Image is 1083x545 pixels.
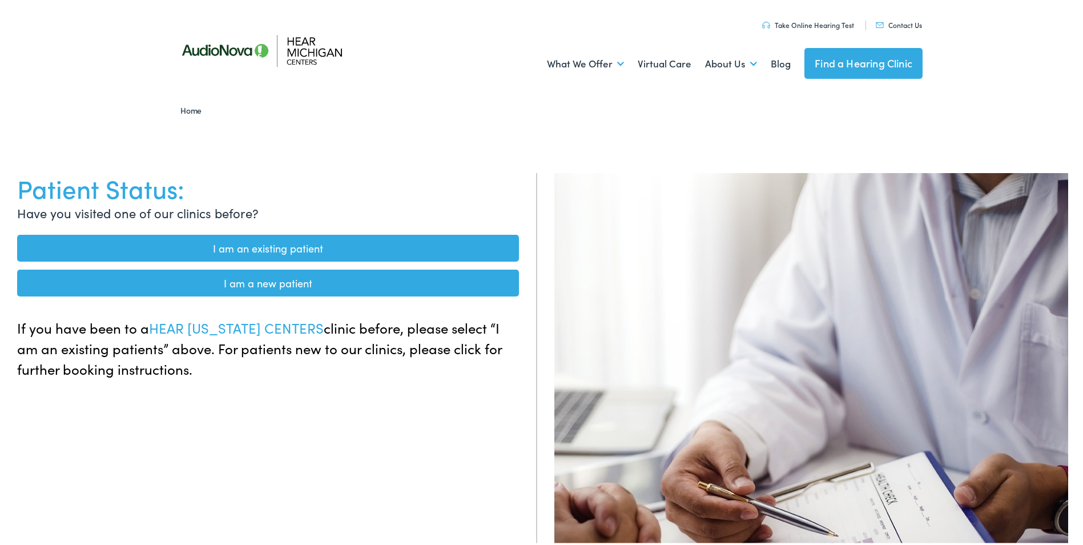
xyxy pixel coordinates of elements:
[547,41,624,83] a: What We Offer
[771,41,791,83] a: Blog
[876,20,884,26] img: utility icon
[180,102,207,114] a: Home
[638,41,691,83] a: Virtual Care
[804,46,923,77] a: Find a Hearing Clinic
[762,19,770,26] img: utility icon
[762,18,854,27] a: Take Online Hearing Test
[17,315,519,377] p: If you have been to a clinic before, please select “I am an existing patients” above. For patient...
[17,171,519,201] h1: Patient Status:
[17,267,519,294] a: I am a new patient
[149,316,324,335] span: HEAR [US_STATE] CENTERS
[705,41,757,83] a: About Us
[17,233,519,259] a: I am an existing patient
[17,201,519,220] p: Have you visited one of our clinics before?
[876,18,922,27] a: Contact Us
